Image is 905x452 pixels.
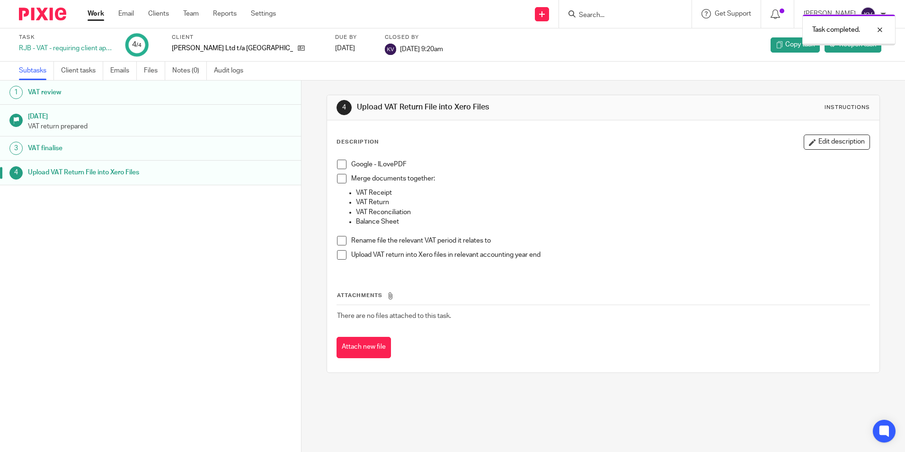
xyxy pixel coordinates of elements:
p: Balance Sheet [356,217,869,226]
h1: Upload VAT Return File into Xero Files [28,165,204,180]
img: Pixie [19,8,66,20]
div: 4 [337,100,352,115]
a: Client tasks [61,62,103,80]
a: Clients [148,9,169,18]
div: 4 [132,39,142,50]
label: Due by [335,34,373,41]
img: svg%3E [385,44,396,55]
div: Instructions [825,104,870,111]
p: VAT Reconciliation [356,208,869,217]
a: Files [144,62,165,80]
p: Upload VAT return into Xero files in relevant accounting year end [351,250,869,260]
a: Audit logs [214,62,250,80]
a: Settings [251,9,276,18]
a: Reports [213,9,237,18]
div: 3 [9,142,23,155]
button: Edit description [804,135,870,150]
label: Closed by [385,34,443,41]
p: Merge documents together: [351,174,869,183]
span: There are no files attached to this task. [337,313,451,319]
button: Attach new file [337,337,391,358]
h1: Upload VAT Return File into Xero Files [357,102,623,112]
p: Google - ILovePDF [351,160,869,169]
p: Rename file the relevant VAT period it relates to [351,236,869,245]
a: Notes (0) [172,62,207,80]
div: RJB - VAT - requiring client approval - [DATE] [19,44,114,53]
div: [DATE] [335,44,373,53]
p: Description [337,138,379,146]
span: Attachments [337,293,382,298]
h1: VAT review [28,85,204,99]
img: svg%3E [861,7,876,22]
div: 1 [9,86,23,99]
p: VAT Receipt [356,188,869,198]
label: Client [172,34,323,41]
h1: [DATE] [28,109,292,121]
a: Work [88,9,104,18]
a: Team [183,9,199,18]
h1: VAT finalise [28,141,204,155]
a: Subtasks [19,62,54,80]
a: Emails [110,62,137,80]
p: VAT Return [356,198,869,207]
p: [PERSON_NAME] Ltd t/a [GEOGRAPHIC_DATA] [172,44,293,53]
p: VAT return prepared [28,122,292,131]
a: Email [118,9,134,18]
div: 4 [9,166,23,180]
p: Task completed. [812,25,860,35]
small: /4 [136,43,142,48]
label: Task [19,34,114,41]
span: [DATE] 9:20am [400,45,443,52]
